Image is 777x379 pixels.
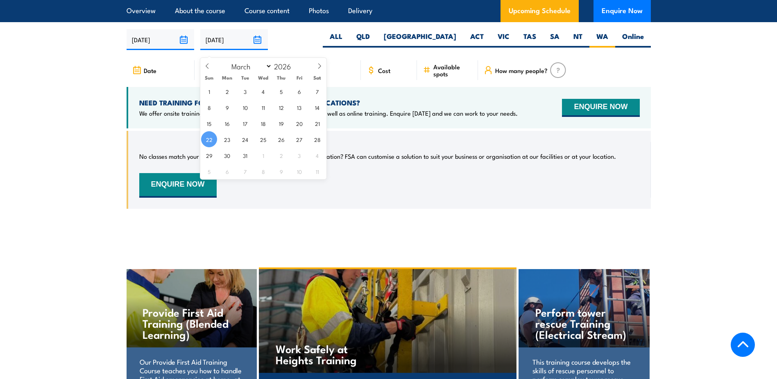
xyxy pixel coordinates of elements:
[589,32,615,48] label: WA
[273,99,289,115] span: March 12, 2026
[200,29,268,50] input: To date
[543,32,566,48] label: SA
[143,306,240,340] h4: Provide First Aid Training (Blended Learning)
[219,147,235,163] span: March 30, 2026
[139,109,518,117] p: We offer onsite training, training at our centres, multisite solutions as well as online training...
[562,99,639,117] button: ENQUIRE NOW
[139,98,518,107] h4: NEED TRAINING FOR LARGER GROUPS OR MULTIPLE LOCATIONS?
[219,115,235,131] span: March 16, 2026
[378,67,390,74] span: Cost
[144,67,156,74] span: Date
[323,32,349,48] label: ALL
[255,163,271,179] span: April 8, 2026
[237,99,253,115] span: March 10, 2026
[535,306,632,340] h4: Perform tower rescue Training (Electrical Stream)
[309,115,325,131] span: March 21, 2026
[255,131,271,147] span: March 25, 2026
[291,131,307,147] span: March 27, 2026
[272,75,290,80] span: Thu
[227,61,272,71] select: Month
[290,75,308,80] span: Fri
[201,99,217,115] span: March 8, 2026
[201,115,217,131] span: March 15, 2026
[219,131,235,147] span: March 23, 2026
[127,29,194,50] input: From date
[309,163,325,179] span: April 11, 2026
[291,163,307,179] span: April 10, 2026
[615,32,651,48] label: Online
[516,32,543,48] label: TAS
[308,75,326,80] span: Sat
[495,67,548,74] span: How many people?
[255,115,271,131] span: March 18, 2026
[254,75,272,80] span: Wed
[566,32,589,48] label: NT
[273,115,289,131] span: March 19, 2026
[255,99,271,115] span: March 11, 2026
[291,115,307,131] span: March 20, 2026
[273,147,289,163] span: April 2, 2026
[291,99,307,115] span: March 13, 2026
[139,173,217,198] button: ENQUIRE NOW
[219,163,235,179] span: April 6, 2026
[273,131,289,147] span: March 26, 2026
[309,99,325,115] span: March 14, 2026
[264,152,616,160] p: Can’t find a date or location? FSA can customise a solution to suit your business or organisation...
[201,147,217,163] span: March 29, 2026
[272,61,299,71] input: Year
[218,75,236,80] span: Mon
[201,131,217,147] span: March 22, 2026
[291,83,307,99] span: March 6, 2026
[200,75,218,80] span: Sun
[201,83,217,99] span: March 1, 2026
[273,83,289,99] span: March 5, 2026
[219,99,235,115] span: March 9, 2026
[349,32,377,48] label: QLD
[255,83,271,99] span: March 4, 2026
[237,147,253,163] span: March 31, 2026
[237,115,253,131] span: March 17, 2026
[236,75,254,80] span: Tue
[237,83,253,99] span: March 3, 2026
[309,83,325,99] span: March 7, 2026
[433,63,472,77] span: Available spots
[201,163,217,179] span: April 5, 2026
[255,147,271,163] span: April 1, 2026
[237,131,253,147] span: March 24, 2026
[309,147,325,163] span: April 4, 2026
[463,32,491,48] label: ACT
[377,32,463,48] label: [GEOGRAPHIC_DATA]
[309,131,325,147] span: March 28, 2026
[219,83,235,99] span: March 2, 2026
[139,152,259,160] p: No classes match your search criteria, sorry.
[291,147,307,163] span: April 3, 2026
[237,163,253,179] span: April 7, 2026
[276,343,372,365] h4: Work Safely at Heights Training
[491,32,516,48] label: VIC
[273,163,289,179] span: April 9, 2026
